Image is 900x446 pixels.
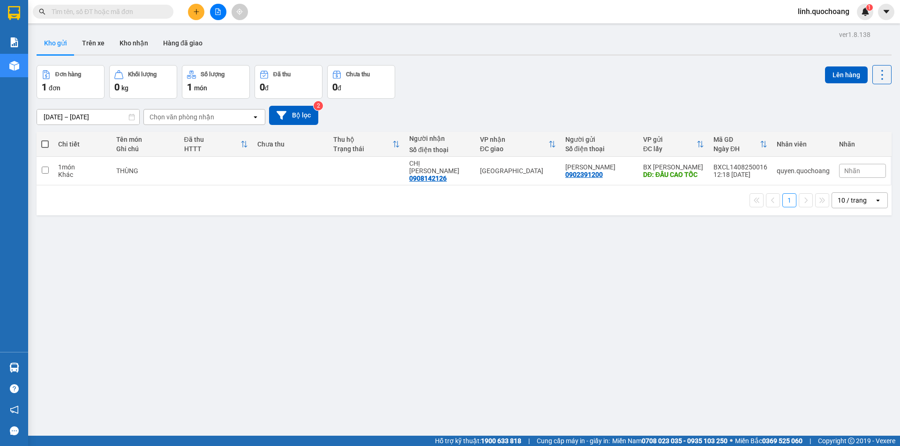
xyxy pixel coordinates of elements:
[187,81,192,93] span: 1
[409,135,471,142] div: Người nhận
[838,196,867,205] div: 10 / trang
[409,160,471,175] div: CHỊ DUNG
[638,132,709,157] th: Toggle SortBy
[215,8,221,15] span: file-add
[848,438,855,444] span: copyright
[565,171,603,178] div: 0902391200
[252,113,259,121] svg: open
[713,145,760,153] div: Ngày ĐH
[188,4,204,20] button: plus
[114,81,120,93] span: 0
[9,61,19,71] img: warehouse-icon
[839,29,870,40] div: ver 1.8.138
[882,7,891,16] span: caret-down
[565,145,634,153] div: Số điện thoại
[643,145,697,153] div: ĐC lấy
[112,32,156,54] button: Kho nhận
[116,167,175,175] div: THÙNG
[709,132,772,157] th: Toggle SortBy
[210,4,226,20] button: file-add
[184,136,240,143] div: Đã thu
[475,132,561,157] th: Toggle SortBy
[182,65,250,99] button: Số lượng1món
[121,84,128,92] span: kg
[42,81,47,93] span: 1
[480,145,548,153] div: ĐC giao
[49,84,60,92] span: đơn
[8,6,20,20] img: logo-vxr
[790,6,857,17] span: linh.quochoang
[260,81,265,93] span: 0
[37,32,75,54] button: Kho gửi
[735,436,802,446] span: Miền Bắc
[180,132,253,157] th: Toggle SortBy
[435,436,521,446] span: Hỗ trợ kỹ thuật:
[730,439,733,443] span: ⚪️
[537,436,610,446] span: Cung cấp máy in - giấy in:
[481,437,521,445] strong: 1900 633 818
[116,145,175,153] div: Ghi chú
[273,71,291,78] div: Đã thu
[269,106,318,125] button: Bộ lọc
[193,8,200,15] span: plus
[10,405,19,414] span: notification
[333,145,392,153] div: Trạng thái
[480,136,548,143] div: VP nhận
[642,437,727,445] strong: 0708 023 035 - 0935 103 250
[10,384,19,393] span: question-circle
[565,163,634,171] div: ANH CƯỜNG
[643,136,697,143] div: VP gửi
[265,84,269,92] span: đ
[337,84,341,92] span: đ
[878,4,894,20] button: caret-down
[643,163,704,171] div: BX [PERSON_NAME]
[201,71,225,78] div: Số lượng
[314,101,323,110] sup: 2
[713,171,767,178] div: 12:18 [DATE]
[232,4,248,20] button: aim
[116,136,175,143] div: Tên món
[409,146,471,154] div: Số điện thoại
[58,171,107,178] div: Khác
[52,7,162,17] input: Tìm tên, số ĐT hoặc mã đơn
[844,167,860,175] span: Nhãn
[839,140,886,148] div: Nhãn
[713,136,760,143] div: Mã GD
[257,140,324,148] div: Chưa thu
[9,363,19,373] img: warehouse-icon
[58,163,107,171] div: 1 món
[777,167,830,175] div: quyen.quochoang
[39,8,45,15] span: search
[612,436,727,446] span: Miền Nam
[184,145,240,153] div: HTTT
[75,32,112,54] button: Trên xe
[565,136,634,143] div: Người gửi
[9,37,19,47] img: solution-icon
[128,71,157,78] div: Khối lượng
[150,112,214,122] div: Chọn văn phòng nhận
[874,197,882,204] svg: open
[10,426,19,435] span: message
[37,110,139,124] input: Select a date range.
[810,436,811,446] span: |
[866,4,873,11] sup: 1
[528,436,530,446] span: |
[55,71,81,78] div: Đơn hàng
[156,32,210,54] button: Hàng đã giao
[861,7,870,16] img: icon-new-feature
[346,71,370,78] div: Chưa thu
[236,8,243,15] span: aim
[713,163,767,171] div: BXCL1408250016
[58,140,107,148] div: Chi tiết
[109,65,177,99] button: Khối lượng0kg
[762,437,802,445] strong: 0369 525 060
[333,136,392,143] div: Thu hộ
[255,65,322,99] button: Đã thu0đ
[868,4,871,11] span: 1
[782,193,796,207] button: 1
[37,65,105,99] button: Đơn hàng1đơn
[409,175,447,182] div: 0908142126
[329,132,405,157] th: Toggle SortBy
[332,81,337,93] span: 0
[825,66,868,83] button: Lên hàng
